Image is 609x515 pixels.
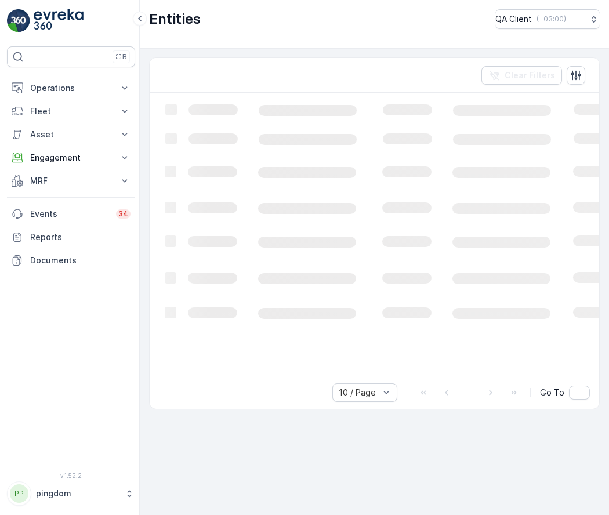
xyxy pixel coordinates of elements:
button: MRF [7,169,135,193]
p: pingdom [36,488,119,499]
p: Operations [30,82,112,94]
button: Operations [7,77,135,100]
p: QA Client [495,13,532,25]
p: Reports [30,231,130,243]
a: Documents [7,249,135,272]
p: MRF [30,175,112,187]
button: Asset [7,123,135,146]
p: Entities [149,10,201,28]
span: v 1.52.2 [7,472,135,479]
button: Engagement [7,146,135,169]
p: Documents [30,255,130,266]
img: logo [7,9,30,32]
span: Go To [540,387,564,398]
img: logo_light-DOdMpM7g.png [34,9,84,32]
p: Fleet [30,106,112,117]
div: PP [10,484,28,503]
p: 34 [118,209,128,219]
p: ( +03:00 ) [536,14,566,24]
p: Clear Filters [505,70,555,81]
a: Events34 [7,202,135,226]
button: Clear Filters [481,66,562,85]
p: ⌘B [115,52,127,61]
button: QA Client(+03:00) [495,9,600,29]
button: Fleet [7,100,135,123]
p: Events [30,208,109,220]
p: Asset [30,129,112,140]
a: Reports [7,226,135,249]
p: Engagement [30,152,112,164]
button: PPpingdom [7,481,135,506]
